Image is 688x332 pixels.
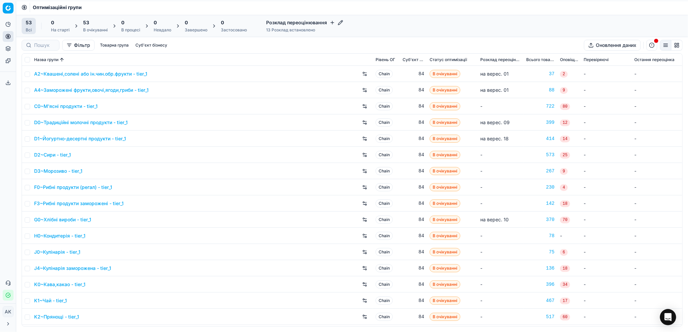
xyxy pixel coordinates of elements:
span: 18 [560,200,570,207]
span: Chain [376,167,393,175]
a: 267 [526,168,555,174]
span: Chain [376,280,393,288]
td: - [632,195,682,212]
div: 84 [403,281,424,288]
span: 0 [121,19,124,26]
div: 84 [403,265,424,272]
div: 396 [526,281,555,288]
a: 230 [526,184,555,191]
span: Перевіряючі [584,57,609,62]
div: 370 [526,216,555,223]
td: - [478,309,524,325]
span: Chain [376,264,393,272]
span: 0 [221,19,224,26]
a: F3~Рибні продукти заморожені - tier_1 [34,200,124,207]
td: - [632,131,682,147]
span: Розклад переоцінювання [480,57,521,62]
a: D0~Традиційні молочні продукти - tier_1 [34,119,128,126]
a: 467 [526,297,555,304]
span: 34 [560,281,570,288]
td: - [581,131,632,147]
td: - [581,98,632,114]
a: 517 [526,313,555,320]
span: Chain [376,70,393,78]
span: В очікуванні [430,135,460,143]
button: Sorted by Назва групи ascending [58,56,65,63]
a: J4~Кулінарія заморожена - tier_1 [34,265,111,272]
div: 84 [403,168,424,174]
td: - [632,293,682,309]
a: D3~Морозиво - tier_1 [34,168,82,174]
a: 75 [526,249,555,255]
td: - [632,82,682,98]
span: Статус оптимізації [430,57,467,62]
button: Товарна група [97,41,131,49]
span: 0 [185,19,188,26]
a: D2~Сири - tier_1 [34,151,71,158]
span: 53 [83,19,89,26]
td: - [581,309,632,325]
td: - [632,98,682,114]
span: 0 [154,19,157,26]
td: - [581,147,632,163]
td: - [632,212,682,228]
div: 136 [526,265,555,272]
a: K1~Чай - tier_1 [34,297,67,304]
span: на верес. 01 [480,71,509,77]
span: Chain [376,232,393,240]
td: - [478,260,524,276]
td: - [632,163,682,179]
span: Остання переоцінка [634,57,674,62]
td: - [632,260,682,276]
td: - [581,228,632,244]
span: В очікуванні [430,167,460,175]
h4: Розклад переоцінювання [266,19,343,26]
span: В очікуванні [430,70,460,78]
a: A4~Заморожені фрукти,овочі,ягоди,гриби - tier_1 [34,87,149,93]
span: Chain [376,135,393,143]
button: Оновлення даних [584,40,641,51]
span: В очікуванні [430,248,460,256]
span: Chain [376,313,393,321]
td: - [581,82,632,98]
a: 78 [526,232,555,239]
a: 88 [526,87,555,93]
div: 84 [403,151,424,158]
td: - [581,260,632,276]
td: - [581,195,632,212]
td: - [632,228,682,244]
span: Chain [376,216,393,224]
span: Chain [376,102,393,110]
a: 37 [526,71,555,77]
div: Open Intercom Messenger [660,309,676,325]
span: 6 [560,249,568,256]
span: Chain [376,199,393,207]
td: - [581,244,632,260]
span: 70 [560,217,570,223]
div: 84 [403,71,424,77]
div: Завершено [185,27,207,33]
a: 399 [526,119,555,126]
a: 414 [526,135,555,142]
div: Застосовано [221,27,247,33]
div: На старті [51,27,70,33]
a: A2~Квашені,солені або ін.чин.обр.фрукти - tier_1 [34,71,147,77]
a: 722 [526,103,555,110]
div: 84 [403,87,424,93]
button: Суб'єкт бізнесу [133,41,170,49]
td: - [557,228,581,244]
div: 13 Розклад встановлено [266,27,343,33]
div: 142 [526,200,555,207]
nav: breadcrumb [33,4,82,11]
div: 84 [403,249,424,255]
span: 9 [560,87,568,94]
span: AK [3,307,13,317]
div: 84 [403,216,424,223]
span: 2 [560,71,568,78]
span: В очікуванні [430,183,460,191]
